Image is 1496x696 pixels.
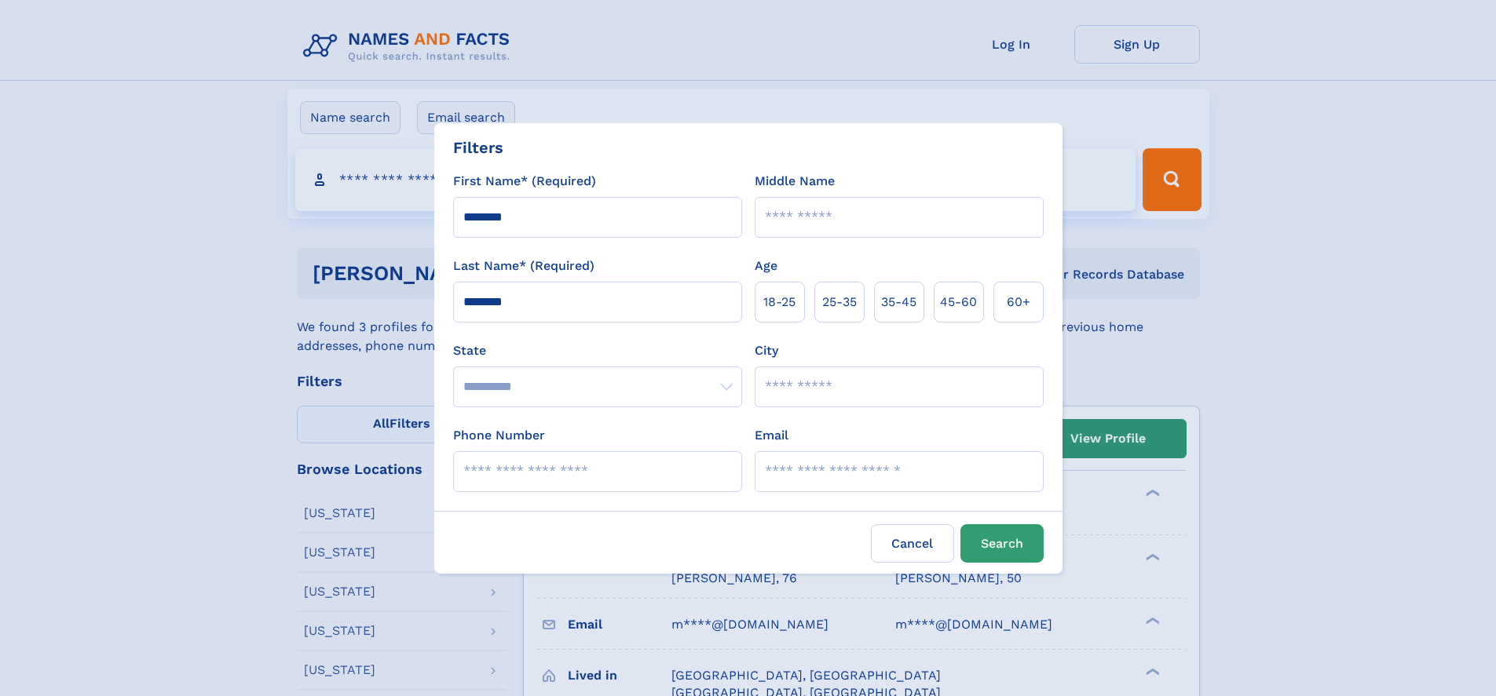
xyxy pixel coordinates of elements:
[453,136,503,159] div: Filters
[453,257,594,275] label: Last Name* (Required)
[1007,293,1030,312] span: 60+
[755,426,788,445] label: Email
[822,293,857,312] span: 25‑35
[881,293,916,312] span: 35‑45
[453,426,545,445] label: Phone Number
[763,293,796,312] span: 18‑25
[453,172,596,191] label: First Name* (Required)
[871,524,954,563] label: Cancel
[453,341,742,360] label: State
[960,524,1044,563] button: Search
[755,172,835,191] label: Middle Name
[755,257,777,275] label: Age
[755,341,778,360] label: City
[940,293,977,312] span: 45‑60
